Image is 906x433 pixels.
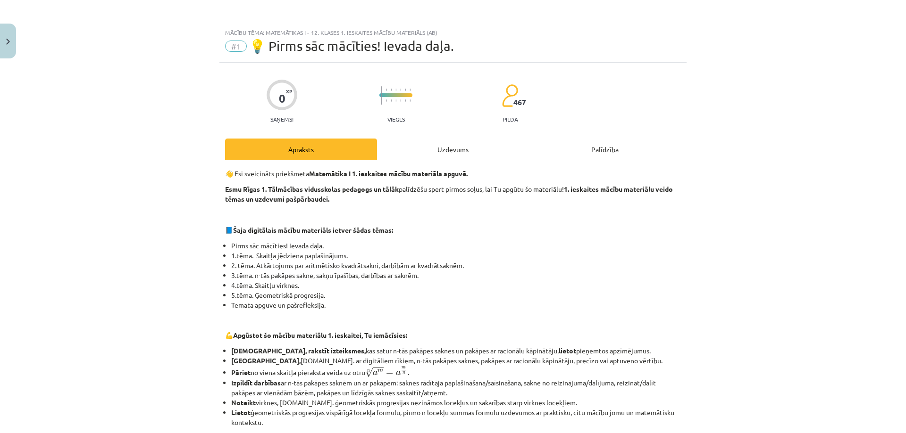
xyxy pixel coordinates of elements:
img: icon-short-line-57e1e144782c952c97e751825c79c345078a6d821885a25fce030b3d8c18986b.svg [386,89,387,91]
span: XP [286,89,292,94]
img: icon-short-line-57e1e144782c952c97e751825c79c345078a6d821885a25fce030b3d8c18986b.svg [395,89,396,91]
b: Pāriet [231,368,251,376]
li: virknes, [DOMAIN_NAME]. ģeometriskās progresijas nezināmos locekļus un sakarības starp virknes lo... [231,398,681,408]
div: Mācību tēma: Matemātikas i - 12. klases 1. ieskaites mācību materiāls (ab) [225,29,681,36]
b: Esmu Rīgas 1. Tālmācības vidusskolas pedagogs un tālāk [225,185,399,193]
img: icon-short-line-57e1e144782c952c97e751825c79c345078a6d821885a25fce030b3d8c18986b.svg [400,99,401,102]
span: n [403,372,405,374]
li: 1.tēma. Skaitļa jēdziena paplašinājums. [231,251,681,261]
p: pilda [503,116,518,123]
strong: Šaja digitālais mācību materiāls ietver šādas tēmas: [233,226,393,234]
span: a [373,371,377,376]
li: kas satur n-tās pakāpes saknes un pakāpes ar racionālu kāpinātāju, pieņemtos apzīmējumus. [231,346,681,356]
li: ar n-tās pakāpes saknēm un ar pakāpēm: saknes rādītāja paplašināšana/saīsināšana, sakne no reizin... [231,378,681,398]
div: Uzdevums [377,139,529,160]
p: 📘 [225,225,681,235]
b: Izpildīt darbības [231,378,281,387]
b: [DEMOGRAPHIC_DATA], rakstīt izteiksmes, [231,346,366,355]
img: icon-short-line-57e1e144782c952c97e751825c79c345078a6d821885a25fce030b3d8c18986b.svg [405,89,406,91]
div: Palīdzība [529,139,681,160]
b: [GEOGRAPHIC_DATA], [231,356,301,365]
span: 💡 Pirms sāc mācīties! Ievada daļa. [249,38,454,54]
li: 5.tēma. Ģeometriskā progresija. [231,290,681,300]
p: palīdzēšu spert pirmos soļus, lai Tu apgūtu šo materiālu! [225,184,681,204]
span: √ [365,368,373,377]
img: icon-short-line-57e1e144782c952c97e751825c79c345078a6d821885a25fce030b3d8c18986b.svg [386,99,387,102]
span: m [377,369,383,373]
img: icon-short-line-57e1e144782c952c97e751825c79c345078a6d821885a25fce030b3d8c18986b.svg [395,99,396,102]
div: Apraksts [225,139,377,160]
li: [DOMAIN_NAME]. ar digitāliem rīkiem, n-tās pakāpes saknes, pakāpes ar racionālu kāpinātāju, precī... [231,356,681,366]
li: Pirms sāc mācīties! Ievada daļa. [231,241,681,251]
li: 4.tēma. Skaitļu virknes. [231,280,681,290]
span: a [396,371,401,376]
li: ģeometriskās progresijas vispārīgā locekļa formulu, pirmo n locekļu summas formulu uzdevumos ar p... [231,408,681,427]
b: Apgūstot šo mācību materiālu 1. ieskaitei, Tu iemācīsies: [233,331,407,339]
li: 3.tēma. n-tās pakāpes sakne, sakņu īpašības, darbības ar saknēm. [231,270,681,280]
img: students-c634bb4e5e11cddfef0936a35e636f08e4e9abd3cc4e673bd6f9a4125e45ecb1.svg [502,84,518,107]
li: 2. tēma. Atkārtojums par aritmētisko kvadrātsakni, darbībām ar kvadrātsaknēm. [231,261,681,270]
span: = [386,371,393,375]
li: no viena skaitļa pieraksta veida uz otru . [231,366,681,378]
p: Viegls [387,116,405,123]
img: icon-long-line-d9ea69661e0d244f92f715978eff75569469978d946b2353a9bb055b3ed8787d.svg [381,86,382,105]
span: 467 [513,98,526,106]
span: m [402,367,406,369]
b: Lietot [231,408,251,417]
b: Noteikt [231,398,256,407]
li: Temata apguve un pašrefleksija. [231,300,681,310]
p: 💪 [225,330,681,340]
p: 👋 Esi sveicināts priekšmeta [225,169,681,179]
img: icon-short-line-57e1e144782c952c97e751825c79c345078a6d821885a25fce030b3d8c18986b.svg [410,99,411,102]
p: Saņemsi [267,116,297,123]
img: icon-short-line-57e1e144782c952c97e751825c79c345078a6d821885a25fce030b3d8c18986b.svg [400,89,401,91]
div: 0 [279,92,285,105]
img: icon-short-line-57e1e144782c952c97e751825c79c345078a6d821885a25fce030b3d8c18986b.svg [410,89,411,91]
b: lietot [559,346,576,355]
span: #1 [225,41,247,52]
b: Matemātika I 1. ieskaites mācību materiāla apguvē. [309,169,468,178]
img: icon-close-lesson-0947bae3869378f0d4975bcd49f059093ad1ed9edebbc8119c70593378902aed.svg [6,39,10,45]
img: icon-short-line-57e1e144782c952c97e751825c79c345078a6d821885a25fce030b3d8c18986b.svg [405,99,406,102]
